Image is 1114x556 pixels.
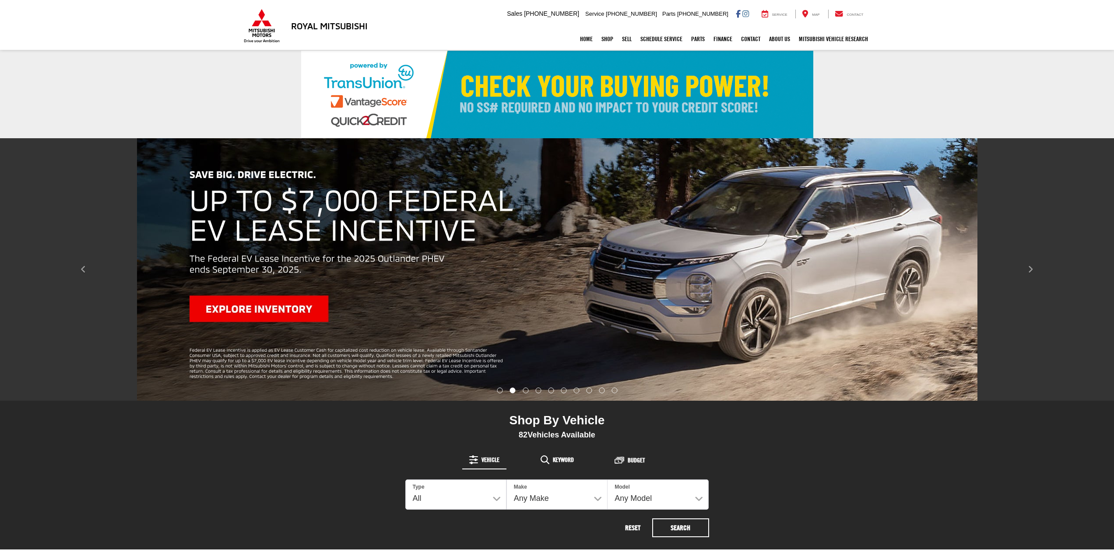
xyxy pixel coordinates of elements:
[947,156,1114,383] button: Click to view next picture.
[524,10,579,17] span: [PHONE_NUMBER]
[828,10,870,18] a: Contact
[736,10,741,17] a: Facebook: Click to visit our Facebook page
[576,28,597,50] a: Home
[795,10,826,18] a: Map
[615,518,650,537] button: Reset
[413,483,425,491] label: Type
[737,28,765,50] a: Contact
[242,9,281,43] img: Mitsubishi
[677,10,728,17] span: [PHONE_NUMBER]
[687,28,709,50] a: Parts: Opens in a new tab
[597,28,618,50] a: Shop
[709,28,737,50] a: Finance
[405,413,709,430] div: Shop By Vehicle
[618,28,636,50] a: Sell
[652,518,709,537] button: Search
[794,28,872,50] a: Mitsubishi Vehicle Research
[772,13,787,17] span: Service
[481,457,499,463] span: Vehicle
[606,10,657,17] span: [PHONE_NUMBER]
[812,13,819,17] span: Map
[585,10,604,17] span: Service
[553,457,574,463] span: Keyword
[405,430,709,440] div: Vehicles Available
[628,457,645,463] span: Budget
[615,483,630,491] label: Model
[636,28,687,50] a: Schedule Service: Opens in a new tab
[514,483,527,491] label: Make
[662,10,675,17] span: Parts
[291,21,368,31] h3: Royal Mitsubishi
[742,10,749,17] a: Instagram: Click to visit our Instagram page
[755,10,794,18] a: Service
[519,430,527,439] span: 82
[847,13,863,17] span: Contact
[301,51,813,138] img: Check Your Buying Power
[765,28,794,50] a: About Us
[507,10,522,17] span: Sales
